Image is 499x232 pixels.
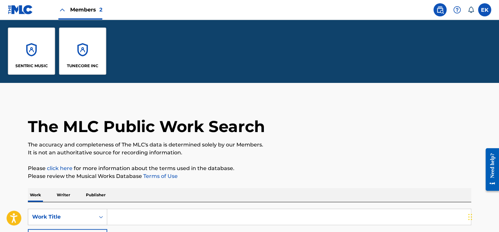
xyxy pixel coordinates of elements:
[28,172,471,180] p: Please review the Musical Works Database
[436,6,444,14] img: search
[466,201,499,232] iframe: Chat Widget
[453,6,461,14] img: help
[67,63,98,69] p: TUNECORE INC
[28,141,471,149] p: The accuracy and completeness of The MLC's data is determined solely by our Members.
[478,3,491,16] div: User Menu
[58,6,66,14] img: Close
[142,173,178,179] a: Terms of Use
[55,188,72,202] p: Writer
[433,3,447,16] a: Public Search
[84,188,108,202] p: Publisher
[450,3,464,16] div: Help
[47,165,72,171] a: click here
[70,6,102,13] span: Members
[99,7,102,13] span: 2
[28,188,43,202] p: Work
[481,143,499,196] iframe: Resource Center
[8,28,55,75] a: AccountsSENTRIC MUSIC
[28,117,265,136] h1: The MLC Public Work Search
[8,5,33,14] img: MLC Logo
[468,7,474,13] div: Notifications
[32,213,91,221] div: Work Title
[28,164,471,172] p: Please for more information about the terms used in the database.
[28,149,471,157] p: It is not an authoritative source for recording information.
[15,63,48,69] p: SENTRIC MUSIC
[59,28,106,75] a: AccountsTUNECORE INC
[468,207,472,227] div: Drag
